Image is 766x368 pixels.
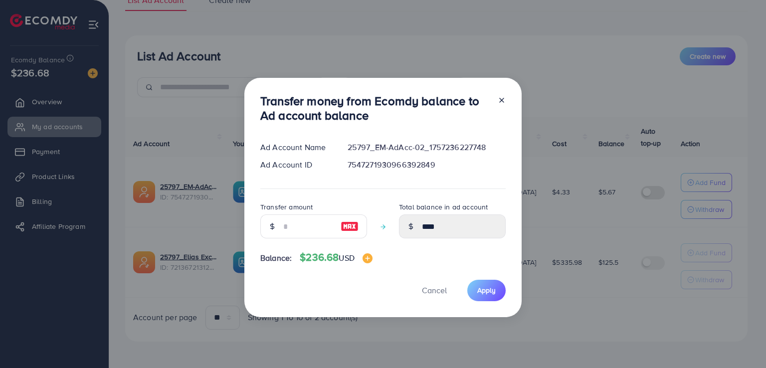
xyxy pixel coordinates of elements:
span: Balance: [260,252,292,264]
div: Ad Account Name [252,142,340,153]
span: USD [339,252,354,263]
h3: Transfer money from Ecomdy balance to Ad account balance [260,94,490,123]
span: Cancel [422,285,447,296]
label: Transfer amount [260,202,313,212]
iframe: Chat [724,323,759,361]
span: Apply [477,285,496,295]
div: 7547271930966392849 [340,159,514,171]
button: Apply [467,280,506,301]
button: Cancel [409,280,459,301]
img: image [341,220,359,232]
img: image [363,253,373,263]
div: Ad Account ID [252,159,340,171]
div: 25797_EM-AdAcc-02_1757236227748 [340,142,514,153]
h4: $236.68 [300,251,373,264]
label: Total balance in ad account [399,202,488,212]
